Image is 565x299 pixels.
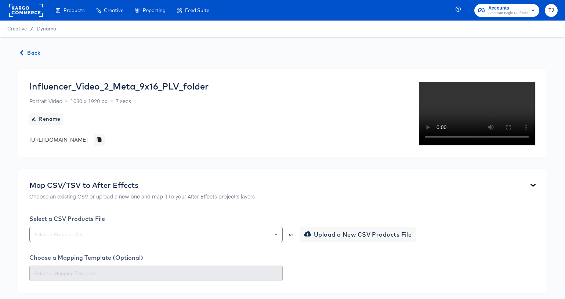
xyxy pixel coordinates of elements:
[300,227,416,242] button: Upload a New CSV Products File
[548,6,555,15] span: TJ
[29,136,88,143] div: [URL][DOMAIN_NAME]
[32,114,61,124] span: Rename
[7,26,27,32] span: Creative
[488,10,528,16] span: American Eagle Outfitters
[143,7,166,13] span: Reporting
[37,26,56,32] a: Dynamo
[29,113,64,125] button: Rename
[29,215,536,222] div: Select a CSV Products File
[116,97,131,105] span: 7 secs
[29,81,209,91] div: Influencer_Video_2_Meta_9x16_PLV_folder
[70,97,108,105] span: 1080 x 1920 px
[64,7,84,13] span: Products
[185,7,209,13] span: Feed Suite
[104,7,123,13] span: Creative
[33,269,279,278] input: Select a Mapping Template
[33,230,279,239] input: Select a Products File
[29,97,62,105] span: Portrait Video
[21,48,40,58] span: Back
[27,26,37,32] span: /
[29,193,255,200] p: Choose an existing CSV or upload a new one and map it to your After Effects project's layers
[488,4,528,12] span: Accounts
[18,48,43,58] button: Back
[545,4,558,17] button: TJ
[305,229,412,240] span: Upload a New CSV Products File
[29,181,255,190] div: Map CSV/TSV to After Effects
[474,4,539,17] button: AccountsAmerican Eagle Outfitters
[275,229,278,240] button: Open
[418,81,536,146] video: Your browser does not support the video tag.
[288,232,294,237] div: or
[29,254,536,261] div: Choose a Mapping Template (Optional)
